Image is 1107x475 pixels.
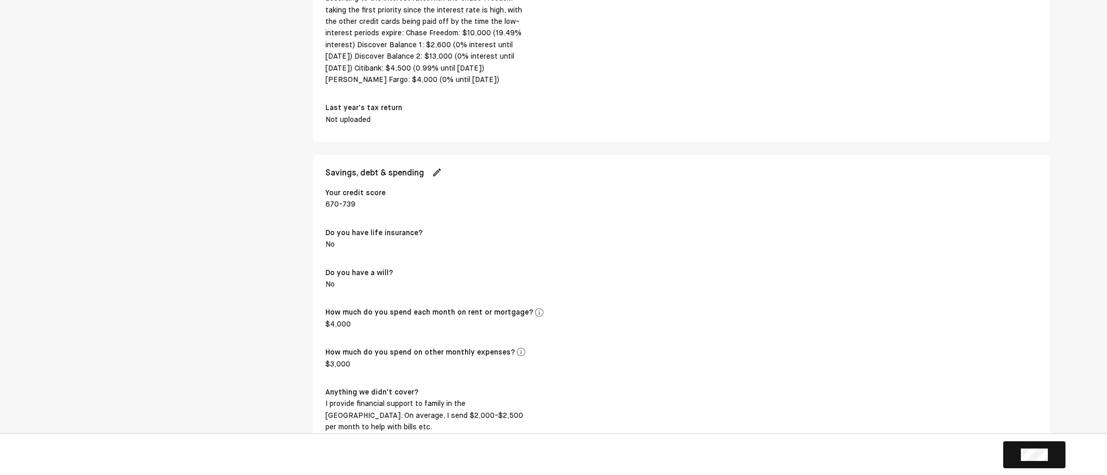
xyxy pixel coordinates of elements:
[325,239,422,250] div: No
[325,387,418,398] div: Anything we didn't cover?
[325,359,525,370] div: $3,000
[325,267,393,279] div: Do you have a will?
[325,319,533,330] div: $4,000
[325,279,393,290] div: No
[325,199,386,210] div: 670-739
[325,114,1037,126] div: Not uploaded
[325,187,386,199] div: Your credit score
[325,102,402,114] div: Last year's tax return
[325,227,422,239] div: Do you have life insurance?
[325,347,515,358] div: How much do you spend on other monthly expenses?
[325,167,424,181] h2: Savings, debt & spending
[325,398,533,433] div: I provide financial support to family in the [GEOGRAPHIC_DATA]. On average, I send $2,000-$2,500 ...
[325,307,533,318] div: How much do you spend each month on rent or mortgage?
